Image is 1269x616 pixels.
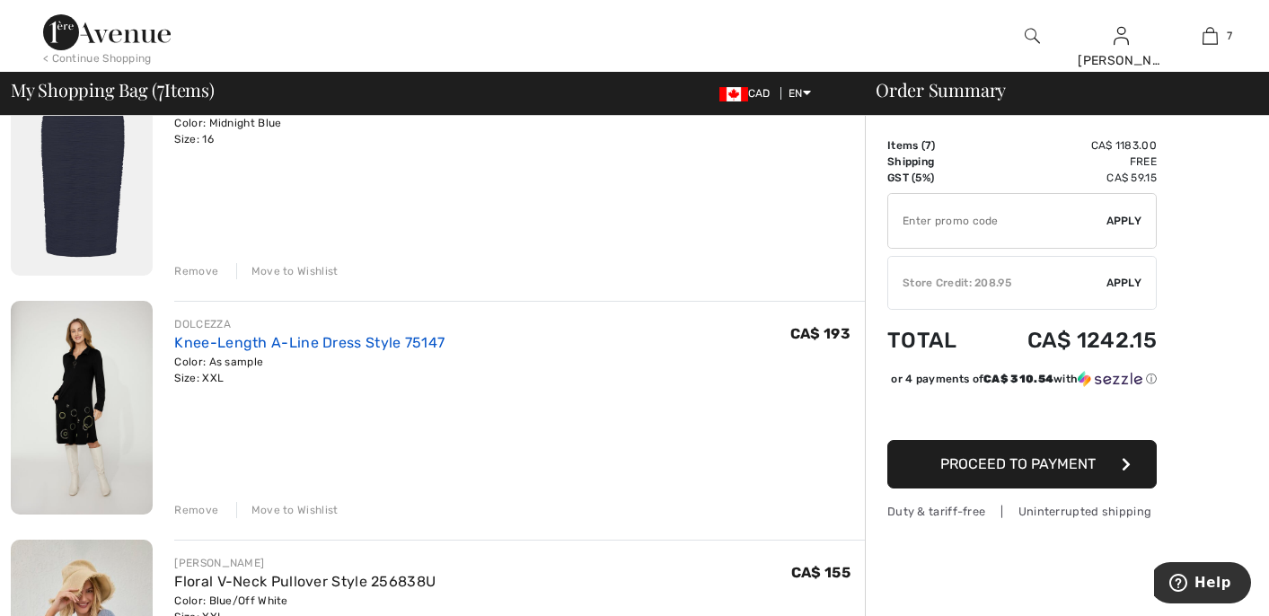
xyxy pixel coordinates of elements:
span: CA$ 155 [791,564,850,581]
div: [PERSON_NAME] [174,555,436,571]
a: 7 [1167,25,1254,47]
span: Proceed to Payment [940,455,1096,472]
span: 7 [157,76,164,100]
div: [PERSON_NAME] [1078,51,1165,70]
td: Free [982,154,1157,170]
span: 7 [1227,28,1232,44]
div: Move to Wishlist [236,502,339,518]
iframe: Opens a widget where you can find more information [1154,562,1251,607]
div: Color: Midnight Blue Size: 16 [174,115,430,147]
span: My Shopping Bag ( Items) [11,81,215,99]
button: Proceed to Payment [887,440,1157,488]
div: or 4 payments of with [891,371,1157,387]
img: 1ère Avenue [43,14,171,50]
a: Knee-Length A-Line Dress Style 75147 [174,334,445,351]
td: GST (5%) [887,170,982,186]
img: Canadian Dollar [719,87,748,101]
span: CAD [719,87,778,100]
div: Color: As sample Size: XXL [174,354,445,386]
td: Items ( ) [887,137,982,154]
div: or 4 payments ofCA$ 310.54withSezzle Click to learn more about Sezzle [887,371,1157,393]
div: Order Summary [854,81,1258,99]
span: Apply [1106,275,1142,291]
img: High-Waist Pencil Skirt Style 254733 [11,62,153,276]
span: 7 [925,139,931,152]
span: Apply [1106,213,1142,229]
td: Total [887,310,982,371]
img: search the website [1025,25,1040,47]
div: DOLCEZZA [174,316,445,332]
input: Promo code [888,194,1106,248]
div: Remove [174,502,218,518]
td: CA$ 59.15 [982,170,1157,186]
div: < Continue Shopping [43,50,152,66]
span: EN [789,87,811,100]
span: CA$ 310.54 [983,373,1053,385]
div: Store Credit: 208.95 [888,275,1106,291]
a: Sign In [1114,27,1129,44]
img: Sezzle [1078,371,1142,387]
span: CA$ 193 [790,325,850,342]
div: Remove [174,263,218,279]
a: Floral V-Neck Pullover Style 256838U [174,573,436,590]
div: Duty & tariff-free | Uninterrupted shipping [887,503,1157,520]
img: Knee-Length A-Line Dress Style 75147 [11,301,153,515]
img: My Info [1114,25,1129,47]
td: Shipping [887,154,982,170]
div: Move to Wishlist [236,263,339,279]
iframe: PayPal-paypal [887,393,1157,434]
td: CA$ 1242.15 [982,310,1157,371]
td: CA$ 1183.00 [982,137,1157,154]
img: My Bag [1203,25,1218,47]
